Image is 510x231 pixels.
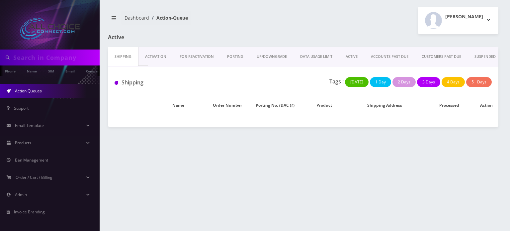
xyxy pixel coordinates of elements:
[415,47,468,66] a: CUSTOMERS PAST DUE
[138,47,173,66] a: Activation
[15,192,27,197] span: Admin
[108,47,138,66] a: Shipping
[345,96,424,115] th: Shipping Address
[466,77,492,87] button: 5+ Days
[147,96,210,115] th: Name
[125,15,149,21] a: Dashboard
[16,174,52,180] span: Order / Cart / Billing
[445,14,483,20] h2: [PERSON_NAME]
[83,65,105,76] a: Company
[424,96,474,115] th: Processed
[108,34,231,41] h1: Active
[345,77,369,87] button: [DATE]
[392,77,416,87] button: 2 Days
[329,77,344,85] p: Tags :
[2,65,19,76] a: Phone
[252,96,303,115] th: Porting No. /DAC (?)
[15,123,44,128] span: Email Template
[149,14,188,21] li: Action-Queue
[45,65,57,76] a: SIM
[13,51,98,64] input: Search in Company
[370,77,391,87] button: 1 Day
[210,96,252,115] th: Order Number
[220,47,250,66] a: PORTING
[108,11,298,30] nav: breadcrumb
[418,7,498,34] button: [PERSON_NAME]
[24,65,40,76] a: Name
[115,81,118,85] img: Shipping
[417,77,440,87] button: 3 Days
[15,140,31,146] span: Products
[250,47,294,66] a: UP/DOWNGRADE
[20,18,80,40] img: All Choice Connect
[468,47,502,66] a: SUSPENDED
[173,47,220,66] a: FOR-REActivation
[442,77,465,87] button: 4 Days
[15,88,42,94] span: Action Queues
[303,96,345,115] th: Product
[14,209,45,215] span: Invoice Branding
[294,47,339,66] a: DATA USAGE LIMIT
[364,47,415,66] a: ACCOUNTS PAST DUE
[474,96,498,115] th: Action
[339,47,364,66] a: ACTIVE
[14,105,29,111] span: Support
[15,157,48,163] span: Ban Management
[115,79,234,86] h1: Shipping
[62,65,78,76] a: Email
